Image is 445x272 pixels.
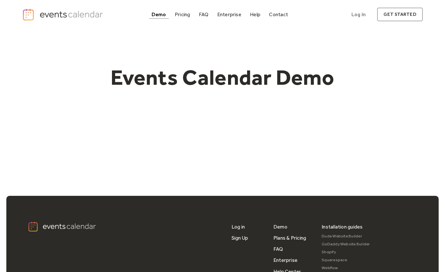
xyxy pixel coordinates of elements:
div: Demo [152,13,166,16]
a: Pricing [172,10,193,19]
a: GoDaddy Website Builder [322,240,370,248]
a: Shopify [322,248,370,256]
a: Demo [149,10,169,19]
div: Contact [269,13,288,16]
a: Duda Website Builder [322,232,370,240]
div: Pricing [175,13,190,16]
a: Enterprise [215,10,244,19]
a: Help [247,10,263,19]
a: Plans & Pricing [273,232,306,243]
a: FAQ [196,10,211,19]
h1: Events Calendar Demo [101,64,344,90]
div: Help [250,13,260,16]
a: Enterprise [273,255,298,266]
a: Contact [266,10,291,19]
div: Installation guides [322,221,363,232]
a: home [22,8,105,21]
a: Webflow [322,264,370,272]
a: Log in [232,221,245,232]
a: Log In [345,8,372,21]
div: FAQ [199,13,209,16]
a: FAQ [273,243,283,255]
a: Sign Up [232,232,248,243]
a: get started [377,8,422,21]
div: Enterprise [217,13,241,16]
a: Squarespace [322,256,370,264]
a: Demo [273,221,287,232]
